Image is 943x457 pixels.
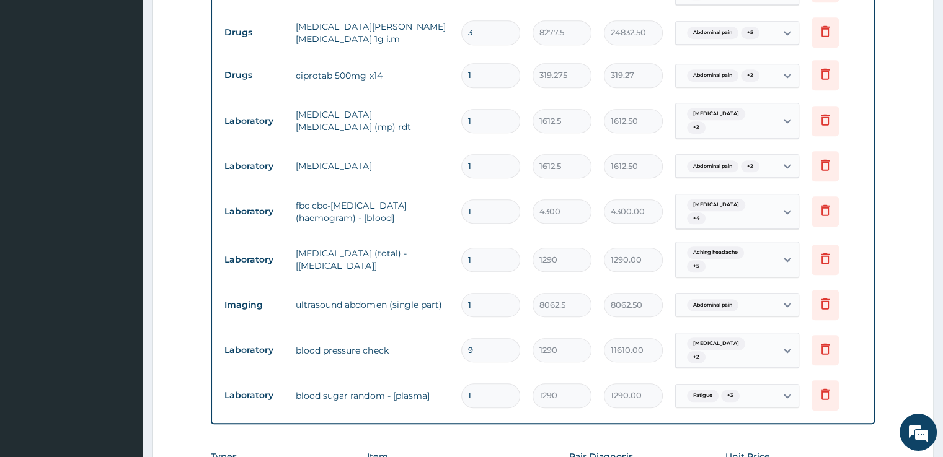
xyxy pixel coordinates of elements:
td: [MEDICAL_DATA][PERSON_NAME][MEDICAL_DATA] 1g i.m [290,14,454,51]
span: + 2 [741,69,759,82]
span: Abdominal pain [687,69,738,82]
td: Laboratory [218,339,290,362]
span: [MEDICAL_DATA] [687,108,745,120]
td: Laboratory [218,200,290,223]
td: Drugs [218,21,290,44]
td: Laboratory [218,248,290,271]
span: + 2 [741,160,759,173]
td: fbc cbc-[MEDICAL_DATA] (haemogram) - [blood] [290,193,454,230]
span: Abdominal pain [687,27,738,39]
td: [MEDICAL_DATA] [290,154,454,178]
td: Laboratory [218,155,290,178]
span: Abdominal pain [687,160,738,173]
textarea: Type your message and hit 'Enter' [6,316,236,359]
td: ultrasound abdomen (single part) [290,292,454,317]
div: Minimize live chat window [203,6,233,36]
td: blood sugar random - [plasma] [290,383,454,408]
td: blood pressure check [290,338,454,363]
span: Abdominal pain [687,299,738,311]
span: [MEDICAL_DATA] [687,337,745,350]
td: [MEDICAL_DATA] [MEDICAL_DATA] (mp) rdt [290,102,454,139]
td: Laboratory [218,110,290,133]
span: We're online! [72,145,171,270]
td: Laboratory [218,384,290,407]
td: Imaging [218,294,290,316]
td: Drugs [218,64,290,87]
div: Chat with us now [64,69,208,85]
td: [MEDICAL_DATA] (total) - [[MEDICAL_DATA]] [290,241,454,278]
img: d_794563401_company_1708531726252_794563401 [23,62,50,93]
span: + 5 [741,27,759,39]
span: + 5 [687,260,706,272]
td: ciprotab 500mg x14 [290,63,454,88]
span: + 2 [687,351,706,363]
span: + 2 [687,121,706,134]
span: + 4 [687,212,706,225]
span: Aching headache [687,246,744,259]
span: Fatigue [687,390,719,402]
span: [MEDICAL_DATA] [687,199,745,211]
span: + 3 [721,390,740,402]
